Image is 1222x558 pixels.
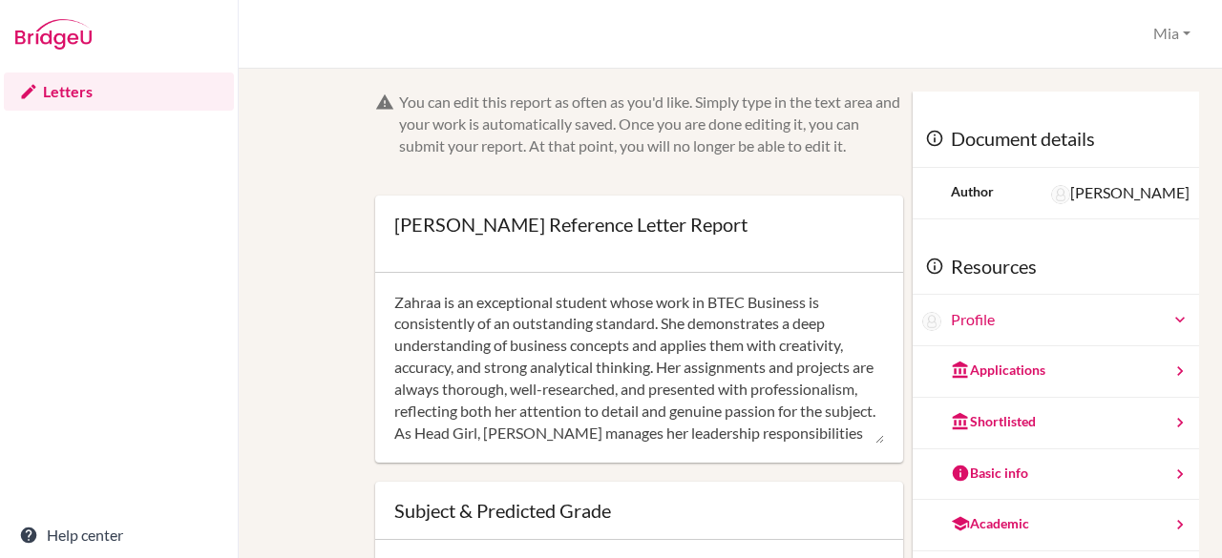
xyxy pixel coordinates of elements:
[913,238,1199,296] div: Resources
[951,514,1029,533] div: Academic
[399,92,904,157] div: You can edit this report as often as you'd like. Simply type in the text area and your work is au...
[1145,16,1199,52] button: Mia
[1051,182,1190,204] div: [PERSON_NAME]
[951,309,1190,331] a: Profile
[913,111,1199,168] div: Document details
[951,412,1036,431] div: Shortlisted
[394,501,885,520] div: Subject & Predicted Grade
[922,312,941,331] img: Zahraa Alsaffar
[951,361,1045,380] div: Applications
[15,19,92,50] img: Bridge-U
[394,292,885,444] textarea: Zahraa is an exceptional student whose work in BTEC Business is consistently of an outstanding st...
[394,215,748,234] div: [PERSON_NAME] Reference Letter Report
[4,72,234,111] a: Letters
[951,464,1028,483] div: Basic info
[913,449,1199,501] a: Basic info
[913,398,1199,449] a: Shortlisted
[951,182,994,201] div: Author
[1051,185,1070,204] img: Jessica Solomon
[4,516,234,554] a: Help center
[913,500,1199,551] a: Academic
[913,346,1199,398] a: Applications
